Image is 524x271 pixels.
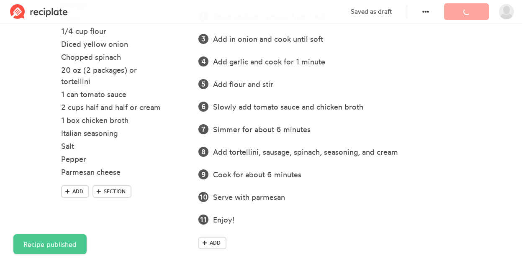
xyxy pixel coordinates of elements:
span: Add [210,239,221,247]
div: Add tortellini, sausage, spinach, seasoning, and cream [213,146,440,158]
div: Salt [61,141,166,152]
div: 1/4 cup flour [61,26,166,37]
div: Add flour and stir [213,79,440,90]
p: Saved as draft [351,7,392,17]
div: Serve with parmesan [213,192,440,203]
span: Add [72,188,83,195]
div: Cook for about 6 minutes [213,169,440,180]
div: Add in onion and cook until soft [213,33,440,45]
img: Reciplate [10,4,68,19]
div: Simmer for about 6 minutes [213,124,440,135]
div: Recipe published [23,239,77,249]
div: Chopped spinach [61,51,166,63]
div: Diced yellow onion [61,38,166,50]
span: Section [104,188,126,195]
div: 20 oz (2 packages) or tortellini [61,64,166,87]
div: Italian seasoning [61,128,166,139]
div: Enjoy! [213,214,440,225]
div: 1 can tomato sauce [61,89,166,100]
img: User's avatar [499,4,514,19]
div: Parmesan cheese [61,166,166,178]
div: Pepper [61,153,166,165]
div: Add garlic and cook for 1 minute [213,56,440,67]
div: Slowly add tomato sauce and chicken broth [213,101,440,112]
div: 2 cups half and half or cream [61,102,166,113]
div: 1 box chicken broth [61,115,166,126]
